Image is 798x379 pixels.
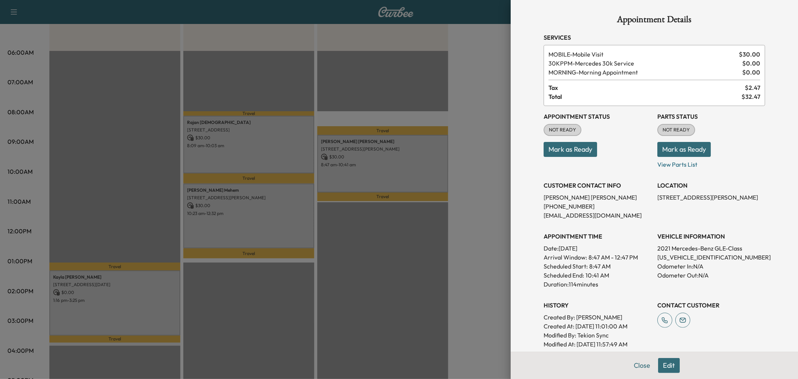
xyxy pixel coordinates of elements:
h3: Services [544,33,765,42]
span: $ 2.47 [745,83,760,92]
p: 8:47 AM [589,262,611,271]
h3: CUSTOMER CONTACT INFO [544,181,651,190]
p: Duration: 114 minutes [544,280,651,289]
p: [PHONE_NUMBER] [544,202,651,211]
h3: Appointment Status [544,112,651,121]
span: Mercedes 30k Service [548,59,739,68]
p: Scheduled End: [544,271,584,280]
h3: History [544,301,651,310]
p: 2021 Mercedes-Benz GLE-Class [657,244,765,253]
h3: APPOINTMENT TIME [544,232,651,241]
p: Modified At : [DATE] 11:57:49 AM [544,340,651,349]
button: Edit [658,358,680,373]
button: Close [629,358,655,373]
h3: LOCATION [657,181,765,190]
p: Scheduled Start: [544,262,588,271]
p: [US_VEHICLE_IDENTIFICATION_NUMBER] [657,253,765,262]
p: View Parts List [657,157,765,169]
p: Date: [DATE] [544,244,651,253]
p: Created At : [DATE] 11:01:00 AM [544,322,651,331]
span: NOT READY [658,126,694,134]
span: $ 0.00 [742,59,760,68]
span: $ 30.00 [739,50,760,59]
span: Morning Appointment [548,68,739,77]
p: [EMAIL_ADDRESS][DOMAIN_NAME] [544,211,651,220]
span: Tax [548,83,745,92]
p: Created By : [PERSON_NAME] [544,313,651,322]
p: [STREET_ADDRESS][PERSON_NAME] [657,193,765,202]
p: Odometer In: N/A [657,262,765,271]
p: Modified By : Tekion Sync [544,331,651,340]
span: $ 0.00 [742,68,760,77]
p: 10:41 AM [585,271,609,280]
span: Mobile Visit [548,50,736,59]
h3: CONTACT CUSTOMER [657,301,765,310]
p: [PERSON_NAME] [PERSON_NAME] [544,193,651,202]
h1: Appointment Details [544,15,765,27]
h3: Parts Status [657,112,765,121]
span: Total [548,92,742,101]
p: Odometer Out: N/A [657,271,765,280]
p: Arrival Window: [544,253,651,262]
button: Mark as Ready [544,142,597,157]
h3: VEHICLE INFORMATION [657,232,765,241]
span: 8:47 AM - 12:47 PM [588,253,638,262]
span: $ 32.47 [742,92,760,101]
button: Mark as Ready [657,142,711,157]
span: NOT READY [544,126,581,134]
